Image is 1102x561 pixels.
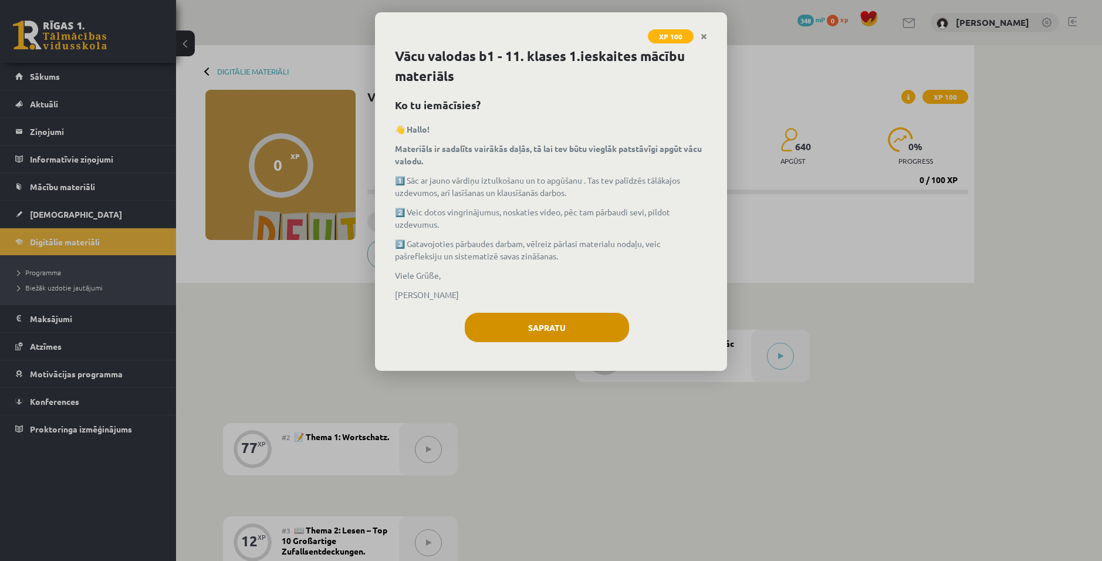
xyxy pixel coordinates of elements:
[395,97,707,113] h2: Ko tu iemācīsies?
[395,289,707,301] p: [PERSON_NAME]
[395,174,707,199] p: 1️⃣ Sāc ar jauno vārdiņu iztulkošanu un to apgūšanu . Tas tev palīdzēs tālākajos uzdevumos, arī l...
[465,313,629,342] button: Sapratu
[395,124,430,134] strong: 👋 Hallo!
[395,46,707,86] h1: Vācu valodas b1 - 11. klases 1.ieskaites mācību materiāls
[395,206,707,231] p: 2️⃣ Veic dotos vingrinājumus, noskaties video, pēc tam pārbaudi sevi, pildot uzdevumus.
[395,238,707,262] p: 3️⃣ Gatavojoties pārbaudes darbam, vēlreiz pārlasi materialu nodaļu, veic pašrefleksiju un sistem...
[395,269,707,282] p: Viele Grüße,
[648,29,694,43] span: XP 100
[395,143,702,166] strong: Materiāls ir sadalīts vairākās daļās, tā lai tev būtu vieglāk patstāvīgi apgūt vācu valodu.
[694,25,714,48] a: Close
